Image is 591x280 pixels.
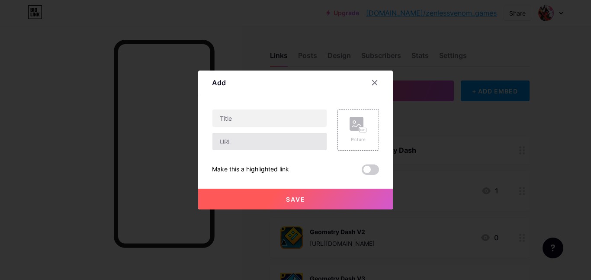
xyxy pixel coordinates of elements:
div: Add [212,77,226,88]
input: Title [212,109,327,127]
span: Save [286,196,305,203]
div: Picture [350,136,367,143]
input: URL [212,133,327,150]
button: Save [198,189,393,209]
div: Make this a highlighted link [212,164,289,175]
